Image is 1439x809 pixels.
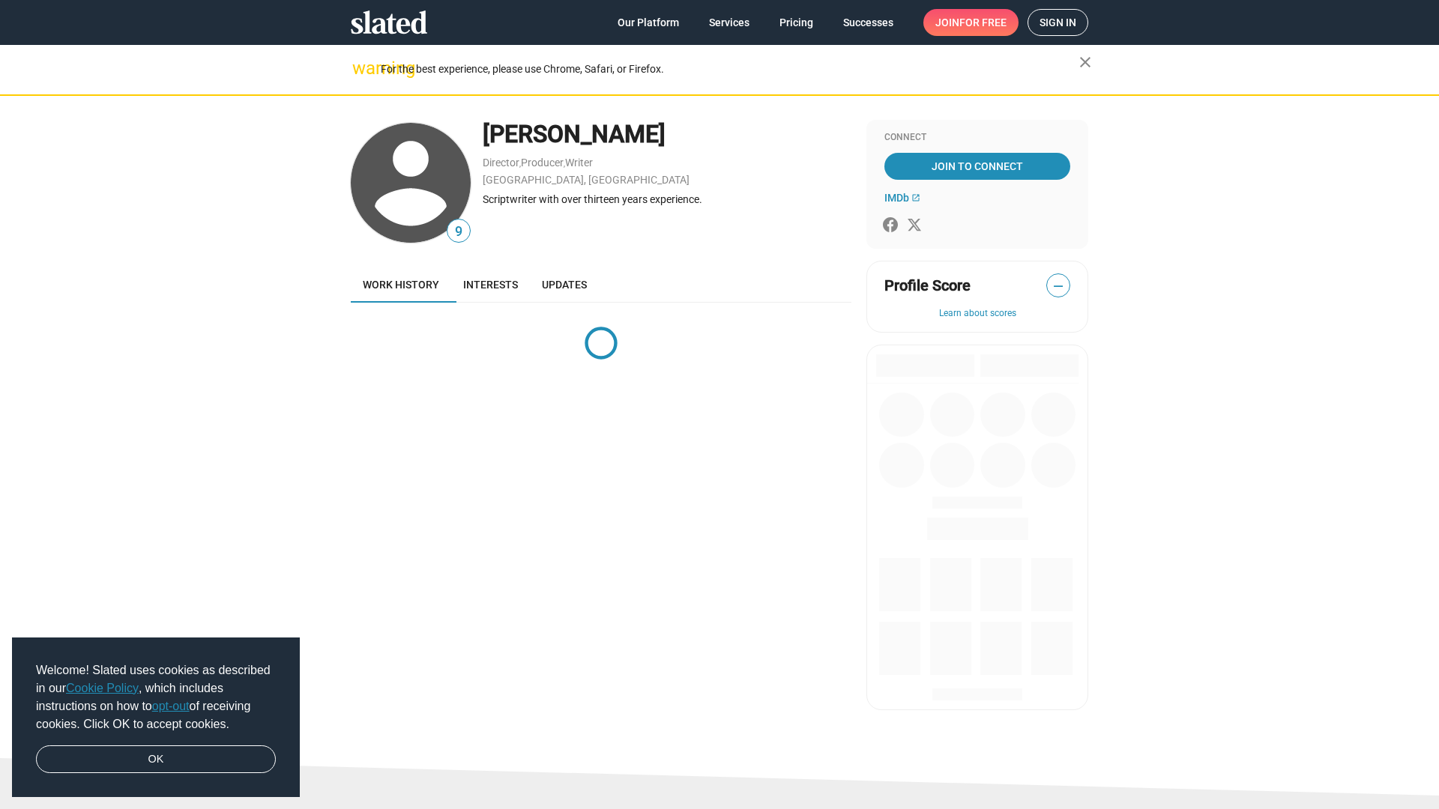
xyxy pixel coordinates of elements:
a: Cookie Policy [66,682,139,694]
span: for free [959,9,1007,36]
a: Our Platform [606,9,691,36]
a: Services [697,9,761,36]
a: Writer [565,157,593,169]
div: cookieconsent [12,637,300,798]
a: Producer [521,157,564,169]
div: For the best experience, please use Chrome, Safari, or Firefox. [381,59,1079,79]
span: Updates [542,279,587,291]
a: Sign in [1028,9,1088,36]
span: Our Platform [618,9,679,36]
span: Services [709,9,749,36]
a: dismiss cookie message [36,745,276,774]
a: Interests [451,267,530,303]
span: , [564,160,565,168]
span: Pricing [779,9,813,36]
span: 9 [447,222,470,242]
a: IMDb [884,192,920,204]
a: Updates [530,267,599,303]
a: opt-out [152,700,190,712]
span: Welcome! Slated uses cookies as described in our , which includes instructions on how to of recei... [36,661,276,733]
a: Successes [831,9,905,36]
mat-icon: close [1076,53,1094,71]
span: Profile Score [884,276,971,296]
a: [GEOGRAPHIC_DATA], [GEOGRAPHIC_DATA] [483,174,690,186]
span: Join To Connect [887,153,1067,180]
mat-icon: warning [352,59,370,77]
div: Scriptwriter with over thirteen years experience. [483,193,851,207]
span: IMDb [884,192,909,204]
a: Pricing [767,9,825,36]
span: , [519,160,521,168]
div: Connect [884,132,1070,144]
span: Successes [843,9,893,36]
span: Work history [363,279,439,291]
span: — [1047,276,1070,296]
button: Learn about scores [884,308,1070,320]
mat-icon: open_in_new [911,193,920,202]
span: Join [935,9,1007,36]
a: Work history [351,267,451,303]
a: Join To Connect [884,153,1070,180]
span: Sign in [1040,10,1076,35]
a: Director [483,157,519,169]
a: Joinfor free [923,9,1019,36]
span: Interests [463,279,518,291]
div: [PERSON_NAME] [483,118,851,151]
